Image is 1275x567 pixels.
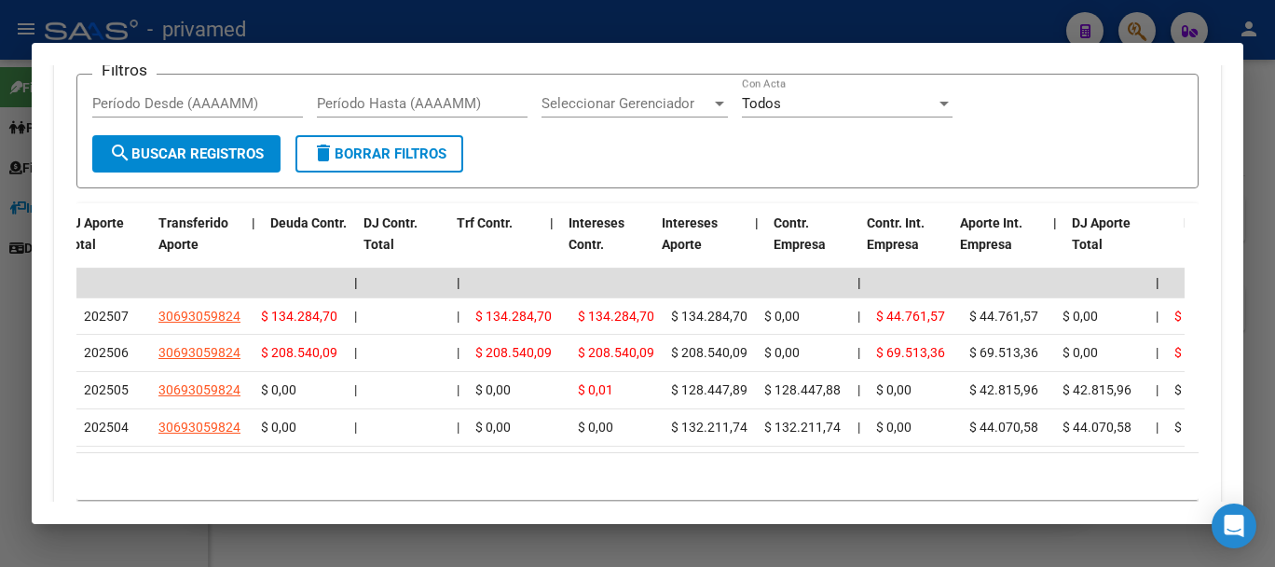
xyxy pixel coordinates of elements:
[876,345,945,360] span: $ 69.513,36
[742,95,781,112] span: Todos
[354,382,357,397] span: |
[857,420,860,435] span: |
[151,203,244,285] datatable-header-cell: Transferido Aporte
[857,345,860,360] span: |
[867,215,925,252] span: Contr. Int. Empresa
[84,309,129,324] span: 202507
[261,309,337,324] span: $ 134.284,70
[261,382,296,397] span: $ 0,00
[270,215,347,230] span: Deuda Contr.
[578,382,613,397] span: $ 0,01
[457,382,459,397] span: |
[857,309,860,324] span: |
[569,215,624,252] span: Intereses Contr.
[158,345,240,360] span: 30693059824
[662,215,718,252] span: Intereses Aporte
[671,382,747,397] span: $ 128.447,89
[295,135,463,173] button: Borrar Filtros
[1062,345,1098,360] span: $ 0,00
[312,145,446,162] span: Borrar Filtros
[960,215,1022,252] span: Aporte Int. Empresa
[457,215,513,230] span: Trf Contr.
[1062,382,1131,397] span: $ 42.815,96
[354,309,357,324] span: |
[354,420,357,435] span: |
[969,309,1038,324] span: $ 44.761,57
[774,215,826,252] span: Contr. Empresa
[764,382,841,397] span: $ 128.447,88
[671,345,747,360] span: $ 208.540,09
[1064,203,1158,285] datatable-header-cell: DJ Aporte Total
[1156,309,1158,324] span: |
[84,420,129,435] span: 202504
[1212,504,1256,548] div: Open Intercom Messenger
[1156,420,1158,435] span: |
[654,203,747,285] datatable-header-cell: Intereses Aporte
[261,345,337,360] span: $ 208.540,09
[859,203,953,285] datatable-header-cell: Contr. Int. Empresa
[764,345,800,360] span: $ 0,00
[969,345,1038,360] span: $ 69.513,36
[475,382,511,397] span: $ 0,00
[363,215,418,252] span: DJ Contr. Total
[1176,203,1269,285] datatable-header-cell: DJ Aporte
[542,95,711,112] span: Seleccionar Gerenciador
[766,203,859,285] datatable-header-cell: Contr. Empresa
[1062,420,1131,435] span: $ 44.070,58
[84,382,129,397] span: 202505
[764,420,841,435] span: $ 132.211,74
[457,275,460,290] span: |
[1053,215,1057,230] span: |
[953,203,1046,285] datatable-header-cell: Aporte Int. Empresa
[1184,215,1242,230] span: DJ Aporte
[876,382,912,397] span: $ 0,00
[1156,345,1158,360] span: |
[475,420,511,435] span: $ 0,00
[65,215,124,252] span: DJ Aporte Total
[1062,309,1098,324] span: $ 0,00
[578,309,654,324] span: $ 134.284,70
[58,203,151,285] datatable-header-cell: DJ Aporte Total
[263,203,356,285] datatable-header-cell: Deuda Contr.
[312,142,335,164] mat-icon: delete
[550,215,554,230] span: |
[876,420,912,435] span: $ 0,00
[747,203,766,285] datatable-header-cell: |
[457,345,459,360] span: |
[578,345,654,360] span: $ 208.540,09
[84,345,129,360] span: 202506
[475,309,552,324] span: $ 134.284,70
[1156,275,1159,290] span: |
[1046,203,1064,285] datatable-header-cell: |
[857,382,860,397] span: |
[876,309,945,324] span: $ 44.761,57
[578,420,613,435] span: $ 0,00
[1174,345,1251,360] span: $ 139.026,73
[1174,420,1210,435] span: $ 0,00
[1174,309,1243,324] span: $ 89.523,13
[969,420,1038,435] span: $ 44.070,58
[354,275,358,290] span: |
[671,309,747,324] span: $ 134.284,70
[542,203,561,285] datatable-header-cell: |
[449,203,542,285] datatable-header-cell: Trf Contr.
[92,135,281,173] button: Buscar Registros
[857,275,861,290] span: |
[158,382,240,397] span: 30693059824
[1156,382,1158,397] span: |
[252,215,255,230] span: |
[92,60,157,80] h3: Filtros
[1072,215,1131,252] span: DJ Aporte Total
[561,203,654,285] datatable-header-cell: Intereses Contr.
[457,309,459,324] span: |
[158,420,240,435] span: 30693059824
[158,309,240,324] span: 30693059824
[244,203,263,285] datatable-header-cell: |
[475,345,552,360] span: $ 208.540,09
[109,145,264,162] span: Buscar Registros
[261,420,296,435] span: $ 0,00
[356,203,449,285] datatable-header-cell: DJ Contr. Total
[1174,382,1210,397] span: $ 0,00
[671,420,747,435] span: $ 132.211,74
[969,382,1038,397] span: $ 42.815,96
